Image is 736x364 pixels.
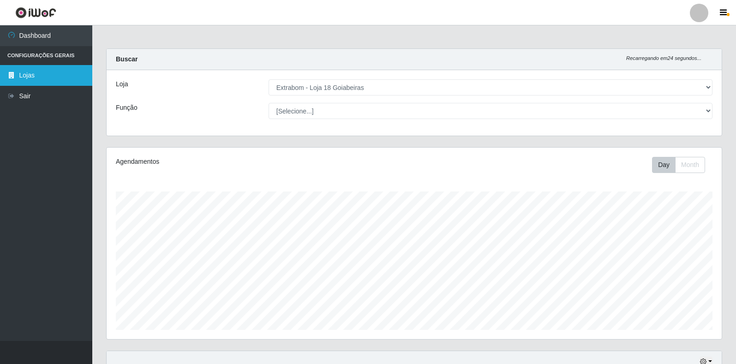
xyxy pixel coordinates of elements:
[626,55,701,61] i: Recarregando em 24 segundos...
[652,157,676,173] button: Day
[116,79,128,89] label: Loja
[652,157,705,173] div: First group
[116,157,356,167] div: Agendamentos
[15,7,56,18] img: CoreUI Logo
[675,157,705,173] button: Month
[116,103,138,113] label: Função
[652,157,712,173] div: Toolbar with button groups
[116,55,138,63] strong: Buscar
